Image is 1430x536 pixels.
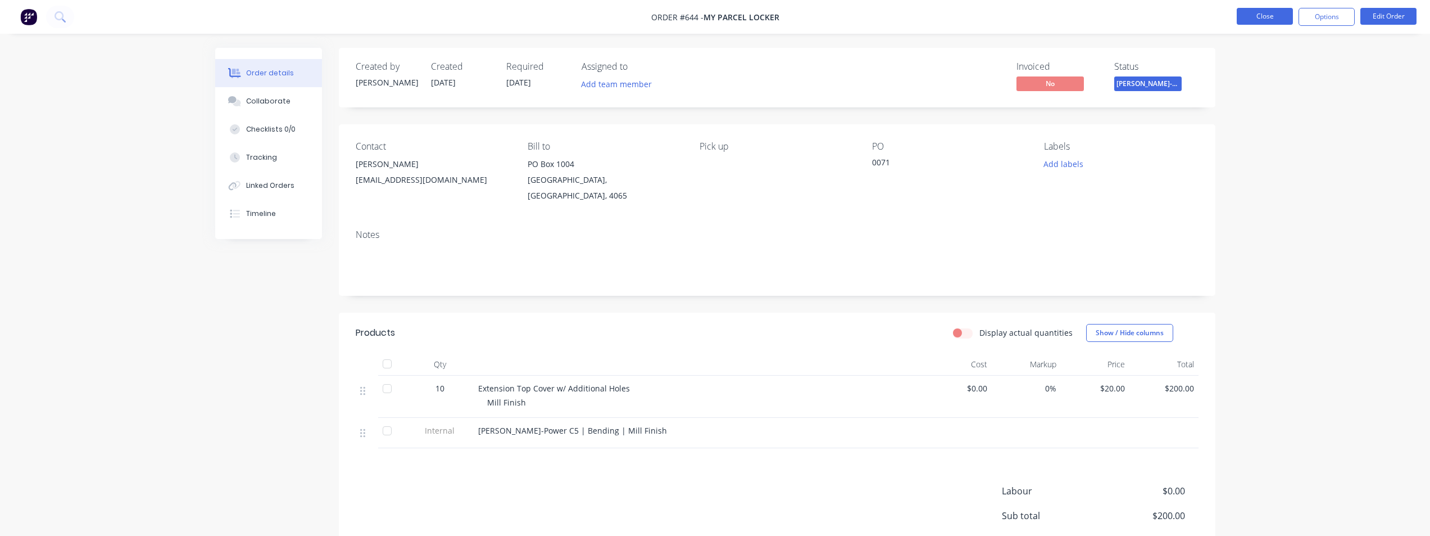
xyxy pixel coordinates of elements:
[1360,8,1417,25] button: Edit Order
[1016,61,1101,72] div: Invoiced
[1101,484,1184,498] span: $0.00
[1101,509,1184,523] span: $200.00
[356,76,417,88] div: [PERSON_NAME]
[356,172,510,188] div: [EMAIL_ADDRESS][DOMAIN_NAME]
[246,96,290,106] div: Collaborate
[651,12,703,22] span: Order #644 -
[872,141,1026,152] div: PO
[431,77,456,88] span: [DATE]
[246,68,294,78] div: Order details
[487,397,526,408] span: Mill Finish
[356,326,395,340] div: Products
[356,156,510,192] div: [PERSON_NAME][EMAIL_ADDRESS][DOMAIN_NAME]
[700,141,854,152] div: Pick up
[996,382,1056,394] span: 0%
[1134,382,1194,394] span: $200.00
[1044,141,1198,152] div: Labels
[992,353,1061,376] div: Markup
[356,156,510,172] div: [PERSON_NAME]
[406,353,474,376] div: Qty
[979,327,1073,339] label: Display actual quantities
[215,87,322,115] button: Collaborate
[435,382,444,394] span: 10
[1114,76,1182,93] button: [PERSON_NAME]-Power C5
[356,229,1199,240] div: Notes
[411,425,469,436] span: Internal
[1114,61,1199,72] div: Status
[215,115,322,143] button: Checklists 0/0
[246,209,276,219] div: Timeline
[1114,76,1182,91] span: [PERSON_NAME]-Power C5
[478,425,667,436] span: [PERSON_NAME]-Power C5 | Bending | Mill Finish
[928,382,988,394] span: $0.00
[246,152,277,163] div: Tracking
[872,156,1013,172] div: 0071
[431,61,493,72] div: Created
[1129,353,1199,376] div: Total
[215,172,322,200] button: Linked Orders
[528,172,682,204] div: [GEOGRAPHIC_DATA], [GEOGRAPHIC_DATA], 4065
[575,76,657,92] button: Add team member
[1038,156,1089,172] button: Add labels
[528,156,682,204] div: PO Box 1004[GEOGRAPHIC_DATA], [GEOGRAPHIC_DATA], 4065
[20,8,37,25] img: Factory
[215,143,322,172] button: Tracking
[582,76,658,92] button: Add team member
[215,59,322,87] button: Order details
[1061,353,1130,376] div: Price
[506,77,531,88] span: [DATE]
[478,383,630,394] span: Extension Top Cover w/ Additional Holes
[246,181,294,191] div: Linked Orders
[528,156,682,172] div: PO Box 1004
[1086,324,1173,342] button: Show / Hide columns
[356,61,417,72] div: Created by
[1237,8,1293,25] button: Close
[1002,509,1102,523] span: Sub total
[703,12,779,22] span: My Parcel Locker
[923,353,992,376] div: Cost
[582,61,694,72] div: Assigned to
[528,141,682,152] div: Bill to
[506,61,568,72] div: Required
[1299,8,1355,26] button: Options
[246,124,296,134] div: Checklists 0/0
[1016,76,1084,91] span: No
[1065,382,1125,394] span: $20.00
[1002,484,1102,498] span: Labour
[356,141,510,152] div: Contact
[215,200,322,228] button: Timeline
